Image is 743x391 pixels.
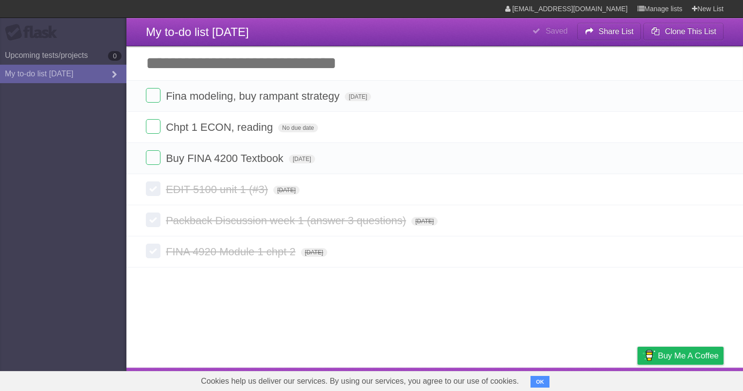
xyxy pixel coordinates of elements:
a: Terms [592,370,613,389]
label: Done [146,213,160,227]
span: My to-do list [DATE] [146,25,249,38]
span: Fina modeling, buy rampant strategy [166,90,342,102]
span: [DATE] [345,92,371,101]
span: [DATE] [289,155,315,163]
b: 0 [108,51,122,61]
a: Developers [540,370,580,389]
span: Packback Discussion week 1 (answer 3 questions) [166,214,408,227]
span: Cookies help us deliver our services. By using our services, you agree to our use of cookies. [191,372,529,391]
div: Flask [5,24,63,41]
span: [DATE] [301,248,327,257]
span: [DATE] [273,186,300,195]
button: Clone This List [643,23,724,40]
img: Buy me a coffee [642,347,655,364]
label: Done [146,244,160,258]
span: Chpt 1 ECON, reading [166,121,275,133]
span: No due date [278,124,318,132]
b: Saved [546,27,567,35]
span: [DATE] [411,217,438,226]
button: Share List [577,23,641,40]
a: Privacy [625,370,650,389]
b: Share List [599,27,634,36]
label: Done [146,150,160,165]
a: Buy me a coffee [637,347,724,365]
button: OK [531,376,549,388]
span: Buy me a coffee [658,347,719,364]
a: About [508,370,529,389]
span: EDIT 5100 unit 1 (#3) [166,183,270,195]
label: Done [146,88,160,103]
span: Buy FINA 4200 Textbook [166,152,286,164]
b: Clone This List [665,27,716,36]
a: Suggest a feature [662,370,724,389]
label: Done [146,181,160,196]
label: Done [146,119,160,134]
span: FINA 4920 Module 1 chpt 2 [166,246,298,258]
